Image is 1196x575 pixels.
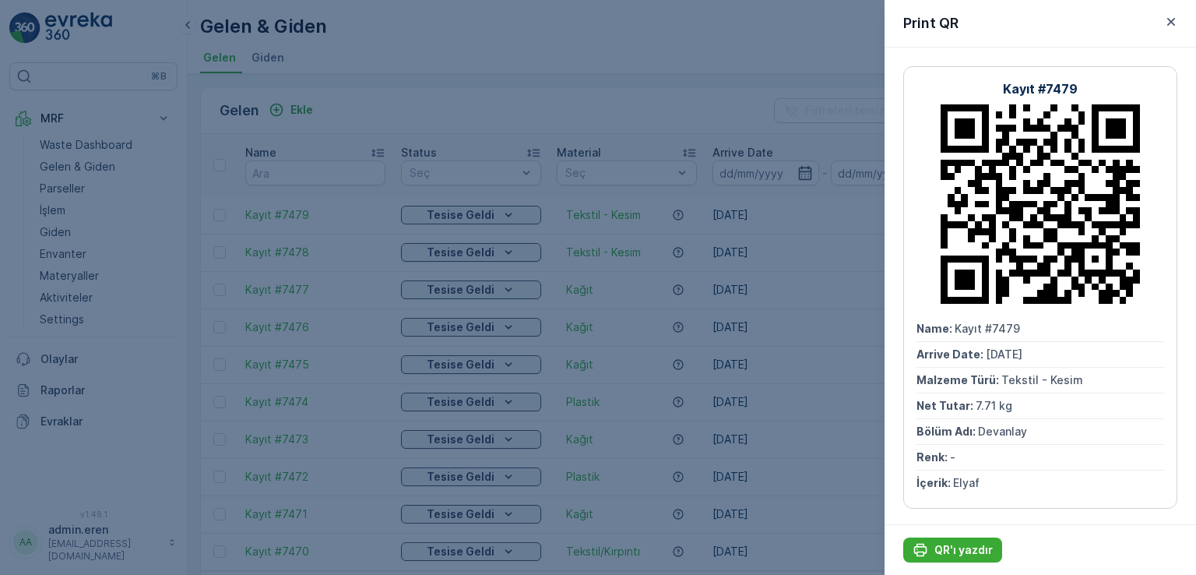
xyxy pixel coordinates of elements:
button: QR'ı yazdır [903,538,1002,563]
p: Print QR [903,12,959,34]
span: Tekstil - Kesim [1001,373,1083,386]
span: - [47,384,52,397]
span: Arrive Date : [13,281,83,295]
span: İçerik : [916,476,953,489]
span: 7.71 kg [976,399,1012,412]
span: [DATE] [986,347,1022,361]
p: QR'ı yazdır [934,542,993,558]
p: Kayıt #7479 [559,13,634,32]
span: Malzeme Türü : [916,373,1001,386]
span: Devanlay [978,425,1027,438]
span: Renk : [916,450,950,464]
span: Elyaf [953,476,980,489]
span: İçerik : [13,410,50,423]
span: Malzeme Türü : [13,307,98,320]
span: Net Tutar : [13,333,72,346]
span: Elyaf [50,410,76,423]
span: - [950,450,955,464]
span: 7.71 kg [72,333,109,346]
span: Bölüm Adı : [13,358,75,372]
span: Kayıt #7479 [955,322,1020,335]
span: Renk : [13,384,47,397]
span: Bölüm Adı : [916,425,978,438]
span: Name : [916,322,955,335]
span: Name : [13,256,51,269]
span: Kayıt #7479 [51,256,117,269]
span: Tekstil - Kesim [98,307,180,320]
span: Arrive Date : [916,347,986,361]
span: Devanlay [75,358,124,372]
span: Net Tutar : [916,399,976,412]
p: Kayıt #7479 [1003,79,1078,98]
span: [DATE] [83,281,119,295]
